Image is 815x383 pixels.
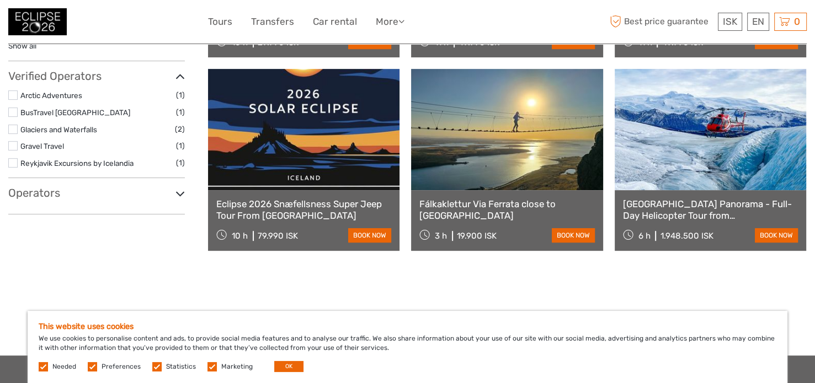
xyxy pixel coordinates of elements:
div: 1.948.500 ISK [660,231,713,241]
span: ISK [723,16,737,27]
a: book now [552,228,595,242]
h3: Operators [8,186,185,199]
div: 49.990 ISK [662,37,702,47]
div: 29.990 ISK [258,37,299,47]
label: Preferences [102,362,141,371]
span: (1) [176,89,185,101]
span: Best price guarantee [607,13,715,31]
span: 0 [792,16,802,27]
img: 3312-44506bfc-dc02-416d-ac4c-c65cb0cf8db4_logo_small.jpg [8,8,67,35]
a: BusTravel [GEOGRAPHIC_DATA] [20,108,130,117]
a: [GEOGRAPHIC_DATA] Panorama - Full-Day Helicopter Tour from [GEOGRAPHIC_DATA] [623,198,798,221]
h5: This website uses cookies [39,322,776,331]
a: Fálkaklettur Via Ferrata close to [GEOGRAPHIC_DATA] [419,198,594,221]
a: Show all [8,41,36,50]
span: (1) [176,106,185,118]
span: 11 h [638,37,652,47]
h3: Verified Operators [8,69,185,83]
a: More [376,14,404,30]
div: We use cookies to personalise content and ads, to provide social media features and to analyse ou... [28,311,787,383]
span: 3 h [435,231,447,241]
span: 10 h [232,37,248,47]
a: Reykjavik Excursions by Icelandia [20,159,134,168]
a: Glaciers and Waterfalls [20,125,97,134]
a: Car rental [313,14,357,30]
a: Tours [208,14,232,30]
label: Statistics [166,362,196,371]
label: Marketing [221,362,253,371]
a: book now [348,228,391,242]
a: Eclipse 2026 Snæfellsness Super Jeep Tour From [GEOGRAPHIC_DATA] [216,198,391,221]
button: Open LiveChat chat widget [127,17,140,30]
div: 19.900 ISK [457,231,497,241]
label: Needed [52,362,76,371]
span: 10 h [232,231,248,241]
span: (1) [176,157,185,169]
span: (2) [175,123,185,136]
button: OK [274,361,303,372]
a: Gravel Travel [20,142,64,150]
span: 6 h [638,231,650,241]
p: We're away right now. Please check back later! [15,19,125,28]
div: 49.990 ISK [459,37,499,47]
div: EN [747,13,769,31]
div: 79.990 ISK [258,231,298,241]
span: (1) [176,139,185,152]
a: Transfers [251,14,294,30]
span: 11 h [435,37,449,47]
a: book now [755,228,798,242]
a: Arctic Adventures [20,91,82,100]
